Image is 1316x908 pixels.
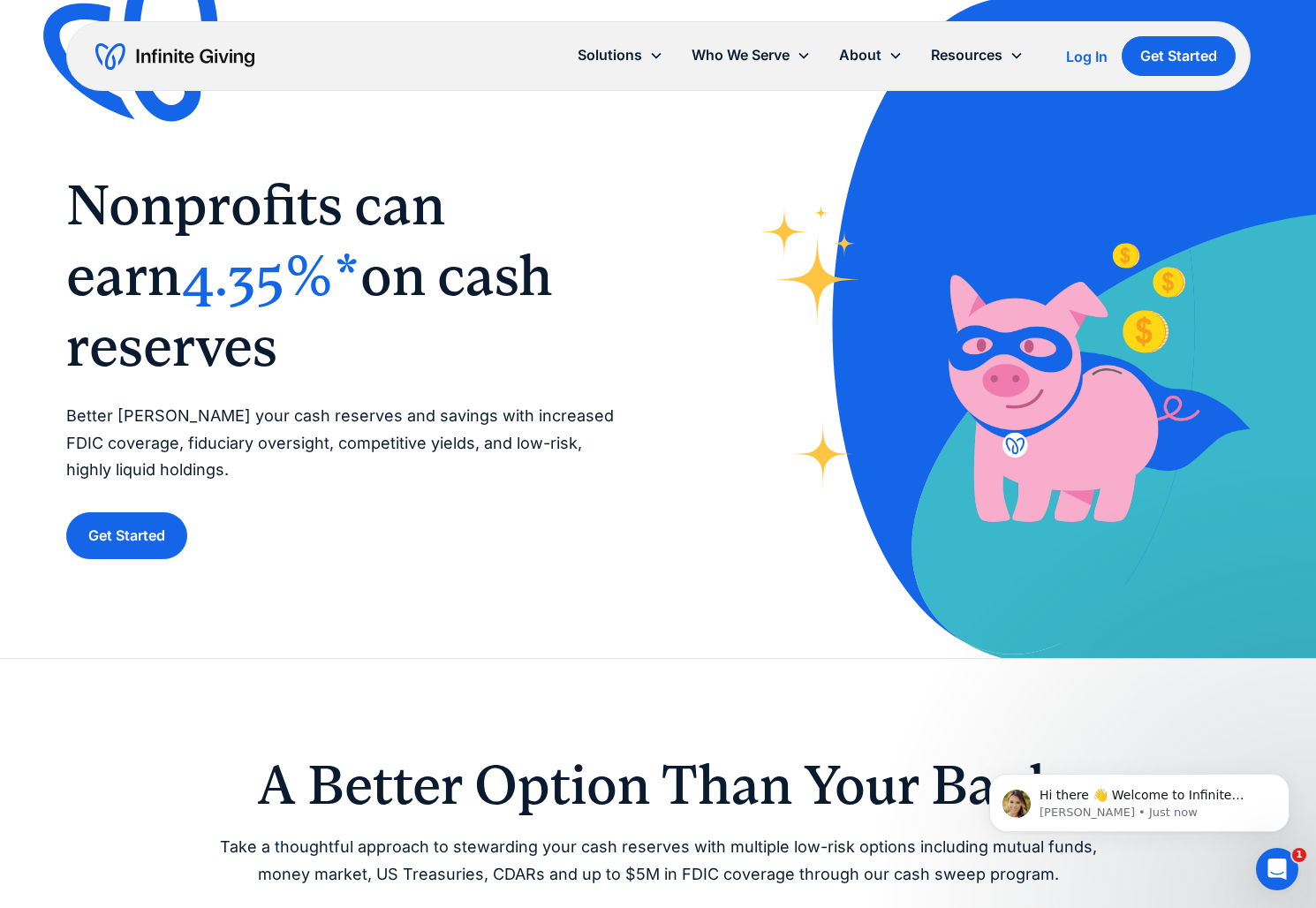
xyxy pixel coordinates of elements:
[66,170,624,382] h1: ‍ ‍
[692,43,790,67] div: Who We Serve
[963,737,1316,860] iframe: Intercom notifications message
[206,834,1110,888] p: Take a thoughtful approach to stewarding your cash reserves with multiple low-risk options includ...
[1066,49,1108,64] div: Log In
[1122,36,1236,76] a: Get Started
[563,36,677,74] div: Solutions
[917,36,1038,74] div: Resources
[66,172,445,308] span: Nonprofits can earn
[181,243,360,308] span: 4.35%*
[66,403,624,484] p: Better [PERSON_NAME] your cash reserves and savings with increased FDIC coverage, fiduciary overs...
[95,42,254,71] a: home
[677,36,825,74] div: Who We Serve
[931,43,1002,67] div: Resources
[825,36,917,74] div: About
[578,43,642,67] div: Solutions
[1066,46,1108,67] a: Log In
[1256,848,1298,890] iframe: Intercom live chat
[206,758,1110,813] h2: A Better Option Than Your Bank
[839,43,881,67] div: About
[1292,848,1306,862] span: 1
[66,512,187,559] a: Get Started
